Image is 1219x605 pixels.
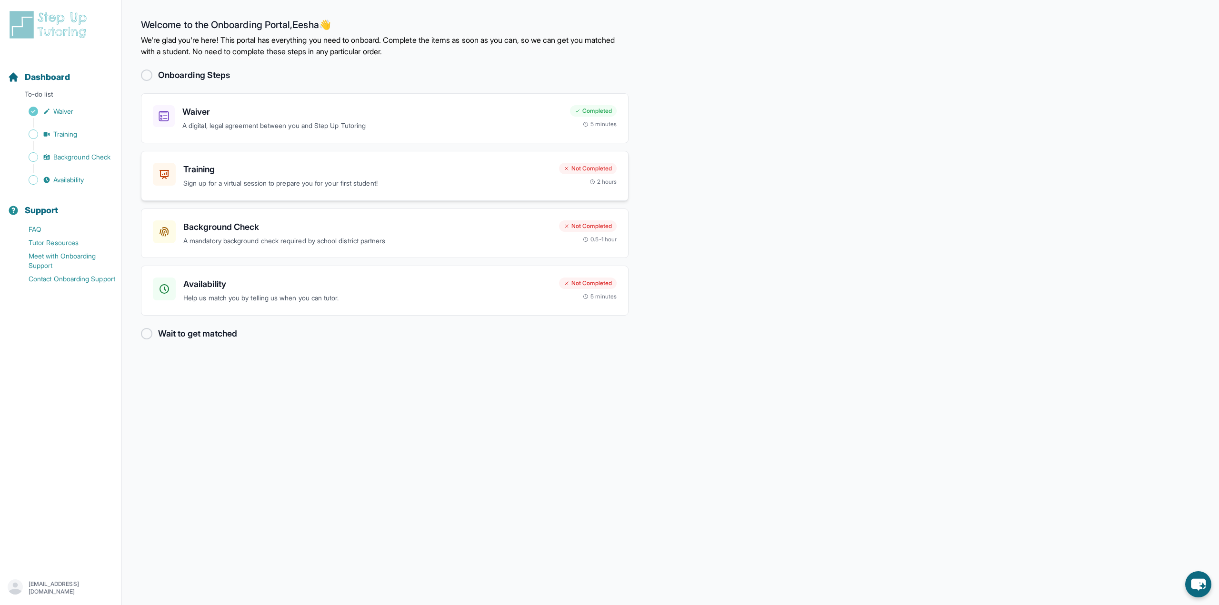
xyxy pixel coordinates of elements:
div: 5 minutes [583,293,617,300]
span: Training [53,129,78,139]
p: Help us match you by telling us when you can tutor. [183,293,551,304]
a: FAQ [8,223,121,236]
a: Background CheckA mandatory background check required by school district partnersNot Completed0.5... [141,208,629,258]
h3: Availability [183,278,551,291]
a: Tutor Resources [8,236,121,249]
button: chat-button [1185,571,1211,597]
div: Not Completed [559,163,617,174]
span: Background Check [53,152,110,162]
a: Contact Onboarding Support [8,272,121,286]
a: TrainingSign up for a virtual session to prepare you for your first student!Not Completed2 hours [141,151,629,201]
a: Dashboard [8,70,70,84]
a: WaiverA digital, legal agreement between you and Step Up TutoringCompleted5 minutes [141,93,629,143]
button: Support [4,188,118,221]
a: Waiver [8,105,121,118]
a: Training [8,128,121,141]
span: Availability [53,175,84,185]
p: [EMAIL_ADDRESS][DOMAIN_NAME] [29,580,114,595]
p: To-do list [4,89,118,103]
p: Sign up for a virtual session to prepare you for your first student! [183,178,551,189]
img: logo [8,10,92,40]
h3: Training [183,163,551,176]
button: [EMAIL_ADDRESS][DOMAIN_NAME] [8,579,114,596]
h3: Waiver [182,105,562,119]
span: Support [25,204,59,217]
div: 5 minutes [583,120,617,128]
a: Background Check [8,150,121,164]
h2: Onboarding Steps [158,69,230,82]
p: A mandatory background check required by school district partners [183,236,551,247]
div: 0.5-1 hour [583,236,617,243]
h2: Welcome to the Onboarding Portal, Eesha 👋 [141,19,629,34]
a: AvailabilityHelp us match you by telling us when you can tutor.Not Completed5 minutes [141,266,629,316]
a: Meet with Onboarding Support [8,249,121,272]
span: Dashboard [25,70,70,84]
p: We're glad you're here! This portal has everything you need to onboard. Complete the items as soo... [141,34,629,57]
div: Completed [570,105,617,117]
span: Waiver [53,107,73,116]
button: Dashboard [4,55,118,88]
div: Not Completed [559,278,617,289]
a: Availability [8,173,121,187]
p: A digital, legal agreement between you and Step Up Tutoring [182,120,562,131]
div: Not Completed [559,220,617,232]
div: 2 hours [590,178,617,186]
h3: Background Check [183,220,551,234]
h2: Wait to get matched [158,327,237,340]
